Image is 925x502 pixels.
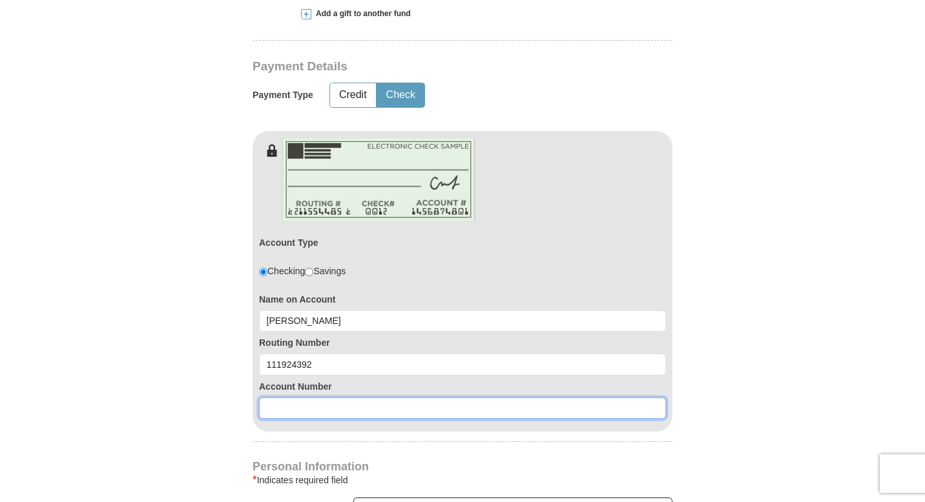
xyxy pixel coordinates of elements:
[253,461,672,472] h4: Personal Information
[311,8,411,19] span: Add a gift to another fund
[253,59,582,74] h3: Payment Details
[253,472,672,488] div: Indicates required field
[259,293,666,306] label: Name on Account
[259,265,346,277] div: Checking Savings
[377,83,424,107] button: Check
[259,380,666,393] label: Account Number
[259,236,318,249] label: Account Type
[330,83,376,107] button: Credit
[259,336,666,349] label: Routing Number
[282,137,475,222] img: check-en.png
[253,90,313,101] h5: Payment Type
